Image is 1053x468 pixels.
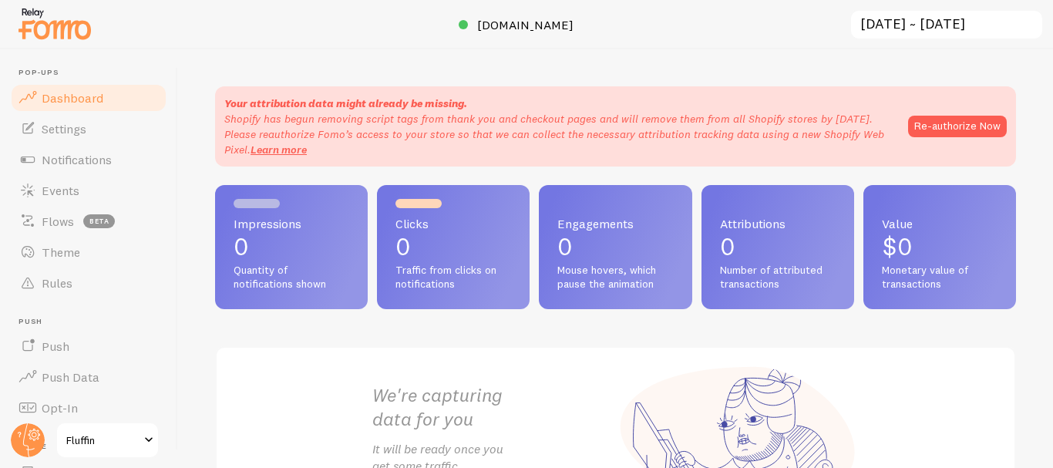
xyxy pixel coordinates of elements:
[42,400,78,416] span: Opt-In
[19,68,168,78] span: Pop-ups
[9,175,168,206] a: Events
[9,113,168,144] a: Settings
[42,244,80,260] span: Theme
[908,116,1007,137] button: Re-authorize Now
[224,96,467,110] strong: Your attribution data might already be missing.
[234,234,349,259] p: 0
[42,152,112,167] span: Notifications
[42,90,103,106] span: Dashboard
[557,234,673,259] p: 0
[395,217,511,230] span: Clicks
[234,217,349,230] span: Impressions
[9,331,168,362] a: Push
[557,217,673,230] span: Engagements
[9,144,168,175] a: Notifications
[224,111,893,157] p: Shopify has begun removing script tags from thank you and checkout pages and will remove them fro...
[395,234,511,259] p: 0
[9,206,168,237] a: Flows beta
[395,264,511,291] span: Traffic from clicks on notifications
[56,422,160,459] a: Fluffin
[9,237,168,268] a: Theme
[42,275,72,291] span: Rules
[251,143,307,157] a: Learn more
[720,234,836,259] p: 0
[19,317,168,327] span: Push
[83,214,115,228] span: beta
[9,392,168,423] a: Opt-In
[42,214,74,229] span: Flows
[66,431,140,449] span: Fluffin
[720,264,836,291] span: Number of attributed transactions
[234,264,349,291] span: Quantity of notifications shown
[882,231,913,261] span: $0
[9,362,168,392] a: Push Data
[16,4,93,43] img: fomo-relay-logo-orange.svg
[720,217,836,230] span: Attributions
[42,338,69,354] span: Push
[42,369,99,385] span: Push Data
[882,264,997,291] span: Monetary value of transactions
[557,264,673,291] span: Mouse hovers, which pause the animation
[882,217,997,230] span: Value
[9,82,168,113] a: Dashboard
[42,121,86,136] span: Settings
[42,183,79,198] span: Events
[372,383,616,431] h2: We're capturing data for you
[9,268,168,298] a: Rules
